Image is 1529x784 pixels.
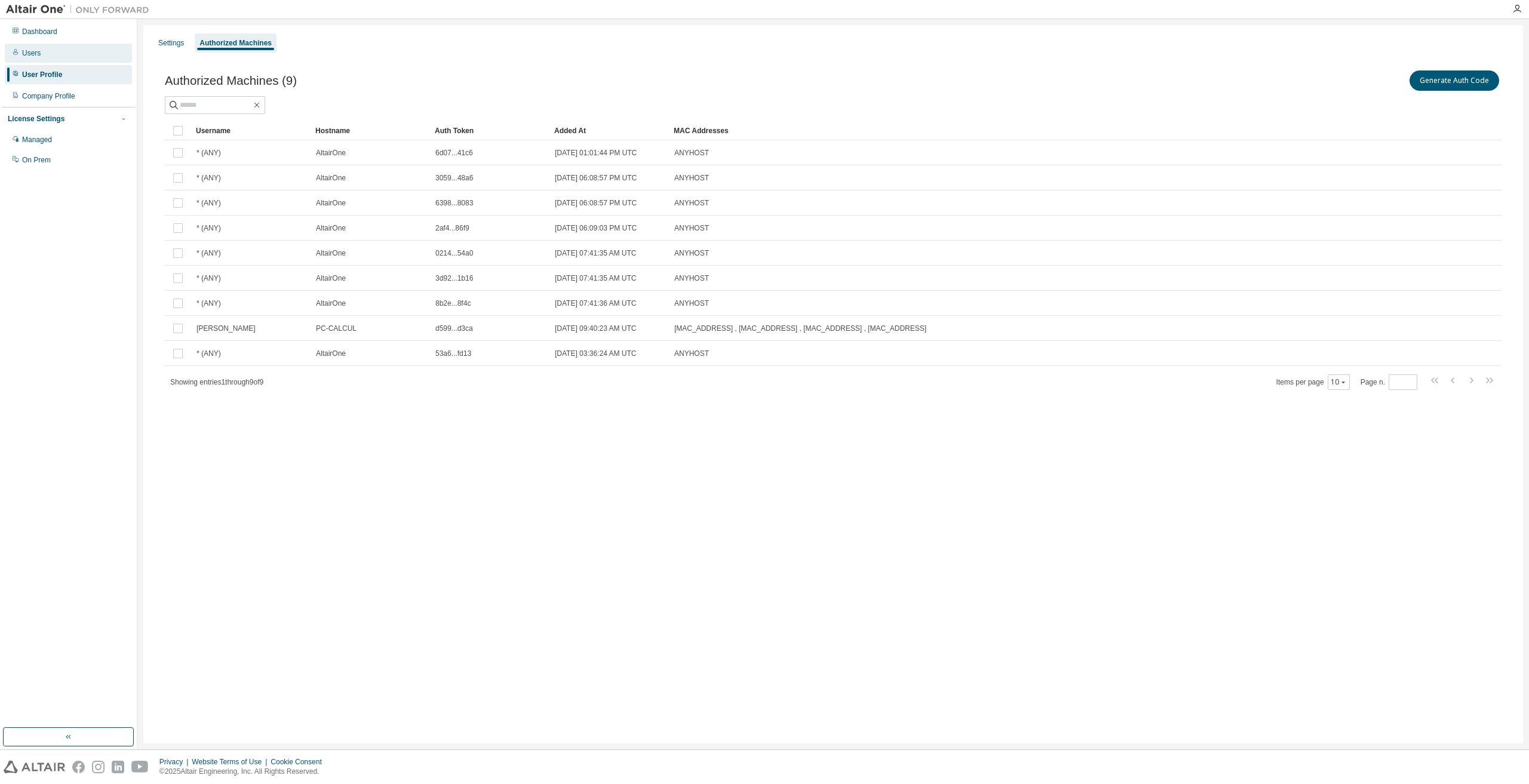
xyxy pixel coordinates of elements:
div: Company Profile [22,91,75,101]
div: Username [196,121,306,140]
span: AltairOne [316,299,346,308]
span: ANYHOST [674,299,709,308]
img: instagram.svg [92,761,105,773]
span: [PERSON_NAME] [197,324,256,333]
span: * (ANY) [197,223,221,233]
div: Cookie Consent [271,757,328,767]
div: Hostname [315,121,425,140]
img: youtube.svg [131,761,149,773]
span: ANYHOST [674,173,709,183]
span: [DATE] 06:09:03 PM UTC [555,223,637,233]
div: Managed [22,135,52,144]
div: MAC Addresses [674,121,1376,140]
div: Dashboard [22,27,57,36]
span: Page n. [1361,374,1417,390]
span: [DATE] 09:40:23 AM UTC [555,324,637,333]
span: d599...d3ca [435,324,473,333]
span: AltairOne [316,198,346,208]
div: Website Terms of Use [192,757,271,767]
img: facebook.svg [72,761,85,773]
span: [DATE] 06:08:57 PM UTC [555,198,637,208]
span: 8b2e...8f4c [435,299,471,308]
span: Items per page [1276,374,1350,390]
div: Added At [554,121,664,140]
span: [DATE] 01:01:44 PM UTC [555,148,637,158]
span: 3d92...1b16 [435,273,473,283]
span: 3059...48a6 [435,173,473,183]
span: AltairOne [316,349,346,358]
span: * (ANY) [197,148,221,158]
img: Altair One [6,4,155,16]
img: altair_logo.svg [4,761,65,773]
span: [DATE] 07:41:36 AM UTC [555,299,637,308]
button: 10 [1331,377,1347,387]
div: License Settings [8,114,65,124]
span: ANYHOST [674,273,709,283]
span: * (ANY) [197,349,221,358]
span: * (ANY) [197,173,221,183]
span: [DATE] 07:41:35 AM UTC [555,248,637,258]
p: © 2025 Altair Engineering, Inc. All Rights Reserved. [159,767,329,777]
span: * (ANY) [197,248,221,258]
span: 6398...8083 [435,198,473,208]
button: Generate Auth Code [1410,70,1499,91]
span: AltairOne [316,248,346,258]
span: Showing entries 1 through 9 of 9 [170,378,263,386]
span: ANYHOST [674,349,709,358]
span: [MAC_ADDRESS] , [MAC_ADDRESS] , [MAC_ADDRESS] , [MAC_ADDRESS] [674,324,926,333]
span: ANYHOST [674,198,709,208]
span: AltairOne [316,148,346,158]
span: PC-CALCUL [316,324,357,333]
span: * (ANY) [197,299,221,308]
span: AltairOne [316,173,346,183]
div: User Profile [22,70,62,79]
span: * (ANY) [197,198,221,208]
span: AltairOne [316,223,346,233]
div: On Prem [22,155,51,165]
span: AltairOne [316,273,346,283]
span: Authorized Machines (9) [165,74,297,88]
span: ANYHOST [674,223,709,233]
img: linkedin.svg [112,761,124,773]
span: [DATE] 03:36:24 AM UTC [555,349,637,358]
span: ANYHOST [674,148,709,158]
span: 0214...54a0 [435,248,473,258]
div: Auth Token [435,121,545,140]
span: * (ANY) [197,273,221,283]
span: 53a6...fd13 [435,349,471,358]
div: Settings [158,38,184,48]
div: Users [22,48,41,58]
span: 6d07...41c6 [435,148,473,158]
span: [DATE] 06:08:57 PM UTC [555,173,637,183]
span: 2af4...86f9 [435,223,469,233]
span: [DATE] 07:41:35 AM UTC [555,273,637,283]
div: Privacy [159,757,192,767]
div: Authorized Machines [199,38,272,48]
span: ANYHOST [674,248,709,258]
